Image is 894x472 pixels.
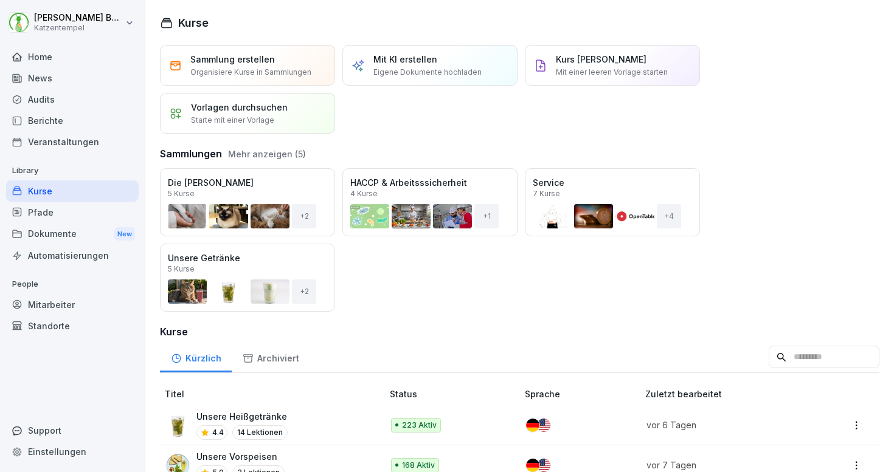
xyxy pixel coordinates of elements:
p: vor 6 Tagen [646,419,805,431]
div: + 4 [657,204,681,228]
img: h4jpfmohrvkvvnkn07ik53sv.png [166,413,190,437]
p: Kurs [PERSON_NAME] [556,53,646,66]
p: Mit KI erstellen [373,53,437,66]
h3: Kurse [160,324,879,339]
p: Katzentempel [34,24,123,32]
a: Service7 Kurse+4 [525,168,700,236]
a: DokumenteNew [6,223,139,245]
a: Pfade [6,202,139,223]
div: Support [6,420,139,441]
div: + 2 [292,279,316,304]
p: People [6,275,139,294]
p: Organisiere Kurse in Sammlungen [190,67,311,78]
a: Home [6,46,139,67]
a: Berichte [6,110,139,131]
p: Unsere Vorspeisen [196,450,285,463]
p: 4 Kurse [350,190,378,197]
a: Einstellungen [6,441,139,462]
p: Titel [165,388,385,400]
p: Library [6,161,139,180]
p: Zuletzt bearbeitet [645,388,819,400]
a: Kürzlich [160,341,232,372]
button: Mehr anzeigen (5) [228,148,306,160]
p: 4.4 [212,427,224,438]
p: 223 Aktiv [402,420,437,431]
a: Kurse [6,180,139,202]
a: Standorte [6,315,139,337]
p: Sprache [525,388,640,400]
p: HACCP & Arbeitsssicherheit [350,176,510,189]
p: Starte mit einer Vorlage [191,115,274,126]
img: de.svg [526,459,539,472]
p: Die [PERSON_NAME] [168,176,327,189]
a: Archiviert [232,341,310,372]
p: Service [533,176,692,189]
div: New [114,227,135,241]
p: Status [390,388,521,400]
p: 5 Kurse [168,190,195,197]
a: News [6,67,139,89]
p: 7 Kurse [533,190,560,197]
img: us.svg [537,459,550,472]
img: us.svg [537,419,550,432]
p: 168 Aktiv [402,460,435,471]
p: Eigene Dokumente hochladen [373,67,482,78]
p: 5 Kurse [168,265,195,273]
div: + 2 [292,204,316,228]
div: + 1 [474,204,499,228]
h1: Kurse [178,15,209,31]
a: Unsere Getränke5 Kurse+2 [160,244,335,312]
div: Dokumente [6,223,139,245]
a: Veranstaltungen [6,131,139,152]
a: Automatisierungen [6,245,139,266]
img: de.svg [526,419,539,432]
p: [PERSON_NAME] Benedix [34,13,123,23]
p: Sammlung erstellen [190,53,275,66]
a: Die [PERSON_NAME]5 Kurse+2 [160,168,335,236]
p: 14 Lektionen [232,425,288,440]
h3: Sammlungen [160,146,222,161]
p: Vorlagen durchsuchen [191,101,288,114]
a: Mitarbeiter [6,294,139,315]
p: vor 7 Tagen [646,459,805,471]
p: Unsere Heißgetränke [196,410,288,423]
a: Audits [6,89,139,110]
p: Mit einer leeren Vorlage starten [556,67,668,78]
a: HACCP & Arbeitsssicherheit4 Kurse+1 [342,168,518,236]
p: Unsere Getränke [168,251,327,264]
